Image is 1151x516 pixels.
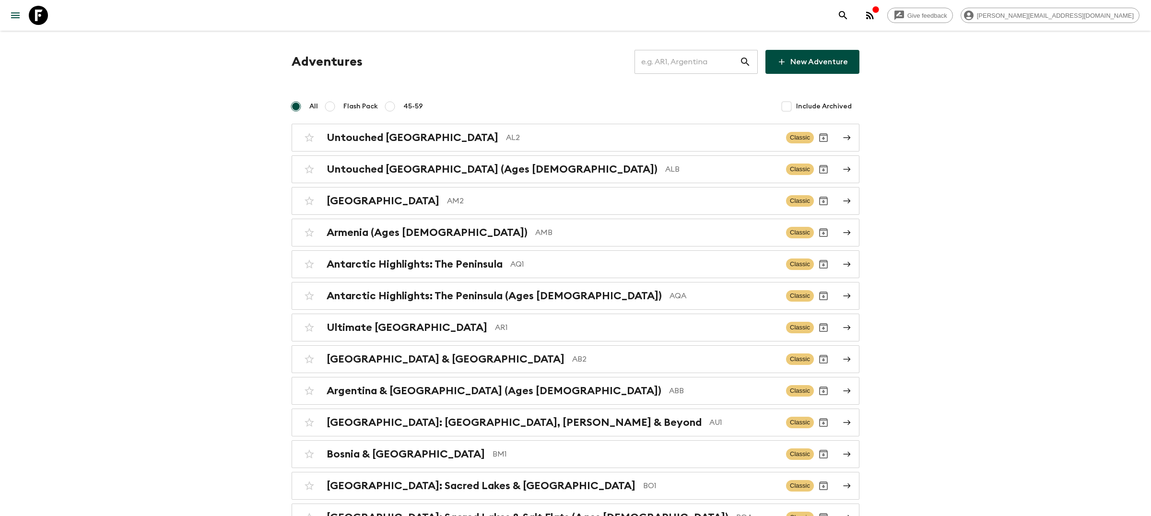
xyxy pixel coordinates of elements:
[961,8,1139,23] div: [PERSON_NAME][EMAIL_ADDRESS][DOMAIN_NAME]
[765,50,859,74] a: New Adventure
[786,164,814,175] span: Classic
[292,345,859,373] a: [GEOGRAPHIC_DATA] & [GEOGRAPHIC_DATA]AB2ClassicArchive
[292,314,859,341] a: Ultimate [GEOGRAPHIC_DATA]AR1ClassicArchive
[327,195,439,207] h2: [GEOGRAPHIC_DATA]
[669,290,778,302] p: AQA
[669,385,778,397] p: ABB
[292,377,859,405] a: Argentina & [GEOGRAPHIC_DATA] (Ages [DEMOGRAPHIC_DATA])ABBClassicArchive
[634,48,740,75] input: e.g. AR1, Argentina
[786,258,814,270] span: Classic
[814,191,833,211] button: Archive
[327,258,503,270] h2: Antarctic Highlights: The Peninsula
[814,318,833,337] button: Archive
[292,250,859,278] a: Antarctic Highlights: The PeninsulaAQ1ClassicArchive
[786,417,814,428] span: Classic
[309,102,318,111] span: All
[510,258,778,270] p: AQ1
[327,385,661,397] h2: Argentina & [GEOGRAPHIC_DATA] (Ages [DEMOGRAPHIC_DATA])
[814,413,833,432] button: Archive
[786,353,814,365] span: Classic
[786,132,814,143] span: Classic
[327,163,658,176] h2: Untouched [GEOGRAPHIC_DATA] (Ages [DEMOGRAPHIC_DATA])
[292,219,859,246] a: Armenia (Ages [DEMOGRAPHIC_DATA])AMBClassicArchive
[6,6,25,25] button: menu
[814,350,833,369] button: Archive
[292,472,859,500] a: [GEOGRAPHIC_DATA]: Sacred Lakes & [GEOGRAPHIC_DATA]BO1ClassicArchive
[786,385,814,397] span: Classic
[665,164,778,175] p: ALB
[292,409,859,436] a: [GEOGRAPHIC_DATA]: [GEOGRAPHIC_DATA], [PERSON_NAME] & BeyondAU1ClassicArchive
[709,417,778,428] p: AU1
[292,155,859,183] a: Untouched [GEOGRAPHIC_DATA] (Ages [DEMOGRAPHIC_DATA])ALBClassicArchive
[327,353,564,365] h2: [GEOGRAPHIC_DATA] & [GEOGRAPHIC_DATA]
[447,195,778,207] p: AM2
[814,445,833,464] button: Archive
[902,12,952,19] span: Give feedback
[572,353,778,365] p: AB2
[814,160,833,179] button: Archive
[327,321,487,334] h2: Ultimate [GEOGRAPHIC_DATA]
[327,480,635,492] h2: [GEOGRAPHIC_DATA]: Sacred Lakes & [GEOGRAPHIC_DATA]
[327,131,498,144] h2: Untouched [GEOGRAPHIC_DATA]
[786,227,814,238] span: Classic
[327,226,528,239] h2: Armenia (Ages [DEMOGRAPHIC_DATA])
[403,102,423,111] span: 45-59
[292,187,859,215] a: [GEOGRAPHIC_DATA]AM2ClassicArchive
[292,282,859,310] a: Antarctic Highlights: The Peninsula (Ages [DEMOGRAPHIC_DATA])AQAClassicArchive
[887,8,953,23] a: Give feedback
[814,286,833,305] button: Archive
[814,223,833,242] button: Archive
[292,52,363,71] h1: Adventures
[327,416,702,429] h2: [GEOGRAPHIC_DATA]: [GEOGRAPHIC_DATA], [PERSON_NAME] & Beyond
[786,195,814,207] span: Classic
[327,290,662,302] h2: Antarctic Highlights: The Peninsula (Ages [DEMOGRAPHIC_DATA])
[796,102,852,111] span: Include Archived
[292,124,859,152] a: Untouched [GEOGRAPHIC_DATA]AL2ClassicArchive
[972,12,1139,19] span: [PERSON_NAME][EMAIL_ADDRESS][DOMAIN_NAME]
[814,476,833,495] button: Archive
[786,448,814,460] span: Classic
[292,440,859,468] a: Bosnia & [GEOGRAPHIC_DATA]BM1ClassicArchive
[814,255,833,274] button: Archive
[493,448,778,460] p: BM1
[343,102,378,111] span: Flash Pack
[814,381,833,400] button: Archive
[643,480,778,492] p: BO1
[506,132,778,143] p: AL2
[535,227,778,238] p: AMB
[786,322,814,333] span: Classic
[786,290,814,302] span: Classic
[327,448,485,460] h2: Bosnia & [GEOGRAPHIC_DATA]
[834,6,853,25] button: search adventures
[495,322,778,333] p: AR1
[786,480,814,492] span: Classic
[814,128,833,147] button: Archive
